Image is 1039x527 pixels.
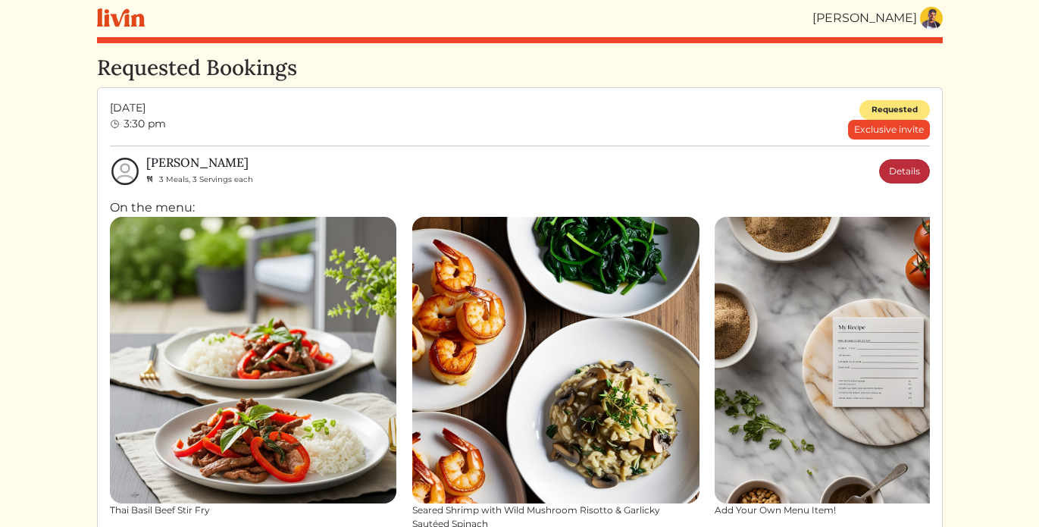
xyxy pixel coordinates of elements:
[159,174,253,184] span: 3 Meals, 3 Servings each
[110,100,166,116] span: [DATE]
[412,217,699,504] img: Seared Shrimp with Wild Mushroom Risotto & Garlicky Sautéed Spinach
[812,9,917,27] div: [PERSON_NAME]
[920,7,943,30] img: 825a8dd3fd5f1f1a6631ae666a092802
[715,217,1002,518] a: Add Your Own Menu Item!
[110,217,397,504] img: Thai Basil Beef Stir Fry
[146,175,153,183] img: fork_knife_small-8e8c56121c6ac9ad617f7f0151facf9cb574b427d2b27dceffcaf97382ddc7e7.svg
[848,120,930,140] div: Exclusive invite
[146,155,253,170] h6: [PERSON_NAME]
[715,217,1002,504] img: Add Your Own Menu Item!
[879,159,930,184] a: Details
[124,117,166,130] span: 3:30 pm
[110,156,140,187] img: profile-circle-6dcd711754eaac681cb4e5fa6e5947ecf152da99a3a386d1f417117c42b37ef2.svg
[110,119,120,130] img: clock-b05ee3d0f9935d60bc54650fc25b6257a00041fd3bdc39e3e98414568feee22d.svg
[859,100,930,121] div: Requested
[97,8,145,27] img: livin-logo-a0d97d1a881af30f6274990eb6222085a2533c92bbd1e4f22c21b4f0d0e3210c.svg
[110,503,397,517] div: Thai Basil Beef Stir Fry
[110,217,397,518] a: Thai Basil Beef Stir Fry
[715,503,1002,517] div: Add Your Own Menu Item!
[97,55,943,81] h3: Requested Bookings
